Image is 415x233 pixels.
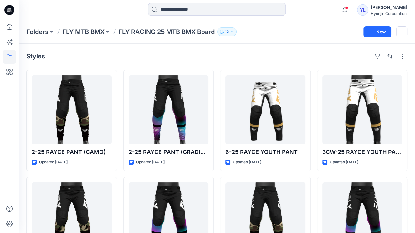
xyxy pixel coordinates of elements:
[39,159,68,166] p: Updated [DATE]
[225,148,305,156] p: 6-25 RAYCE YOUTH PANT
[322,75,402,144] a: 3CW-25 RAYCE YOUTH PANT
[371,11,407,16] div: Hyunjin Corporation
[225,28,229,35] p: 12
[363,26,391,37] button: New
[26,52,45,60] h4: Styles
[322,148,402,156] p: 3CW-25 RAYCE YOUTH PANT
[225,75,305,144] a: 6-25 RAYCE YOUTH PANT
[32,75,112,144] a: 2-25 RAYCE PANT (CAMO)
[136,159,165,166] p: Updated [DATE]
[233,159,261,166] p: Updated [DATE]
[371,4,407,11] div: [PERSON_NAME]
[330,159,358,166] p: Updated [DATE]
[62,27,105,36] a: FLY MTB BMX
[217,27,237,36] button: 12
[357,4,368,16] div: YL
[32,148,112,156] p: 2-25 RAYCE PANT (CAMO)
[118,27,215,36] p: FLY RACING 25 MTB BMX Board
[129,75,209,144] a: 2-25 RAYCE PANT (GRADIENT)
[26,27,49,36] a: Folders
[129,148,209,156] p: 2-25 RAYCE PANT (GRADIENT)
